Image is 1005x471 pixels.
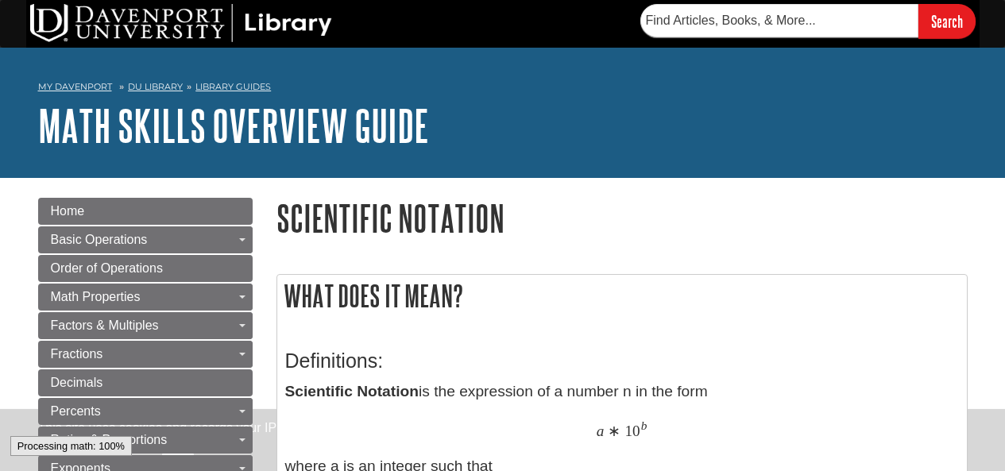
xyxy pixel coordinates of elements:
span: Math Properties [51,290,141,303]
a: Math Skills Overview Guide [38,101,429,150]
a: Decimals [38,369,253,396]
span: ∗ [608,422,620,440]
a: DU Library [128,81,183,92]
span: Ratios & Proportions [51,433,168,446]
a: Ratios & Proportions [38,427,253,454]
a: Library Guides [195,81,271,92]
nav: breadcrumb [38,76,968,102]
a: Home [38,198,253,225]
a: Fractions [38,341,253,368]
div: Processing math: 100% [10,436,132,456]
span: Fractions [51,347,103,361]
span: Percents [51,404,101,418]
span: Decimals [51,376,103,389]
img: DU Library [30,4,332,42]
h1: Scientific Notation [276,198,968,238]
a: My Davenport [38,80,112,94]
h3: Definitions: [285,349,959,373]
span: 10 [625,422,640,440]
a: Math Properties [38,284,253,311]
a: Basic Operations [38,226,253,253]
input: Search [918,4,976,38]
form: Searches DU Library's articles, books, and more [640,4,976,38]
a: Percents [38,398,253,425]
span: Home [51,204,85,218]
span: Factors & Multiples [51,319,159,332]
input: Find Articles, Books, & More... [640,4,918,37]
a: Factors & Multiples [38,312,253,339]
h2: What does it mean? [277,275,967,317]
span: a [597,422,605,440]
a: Order of Operations [38,255,253,282]
span: Order of Operations [51,261,163,275]
span: Basic Operations [51,233,148,246]
span: b [641,419,647,433]
strong: Scientific Notation [285,383,419,400]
